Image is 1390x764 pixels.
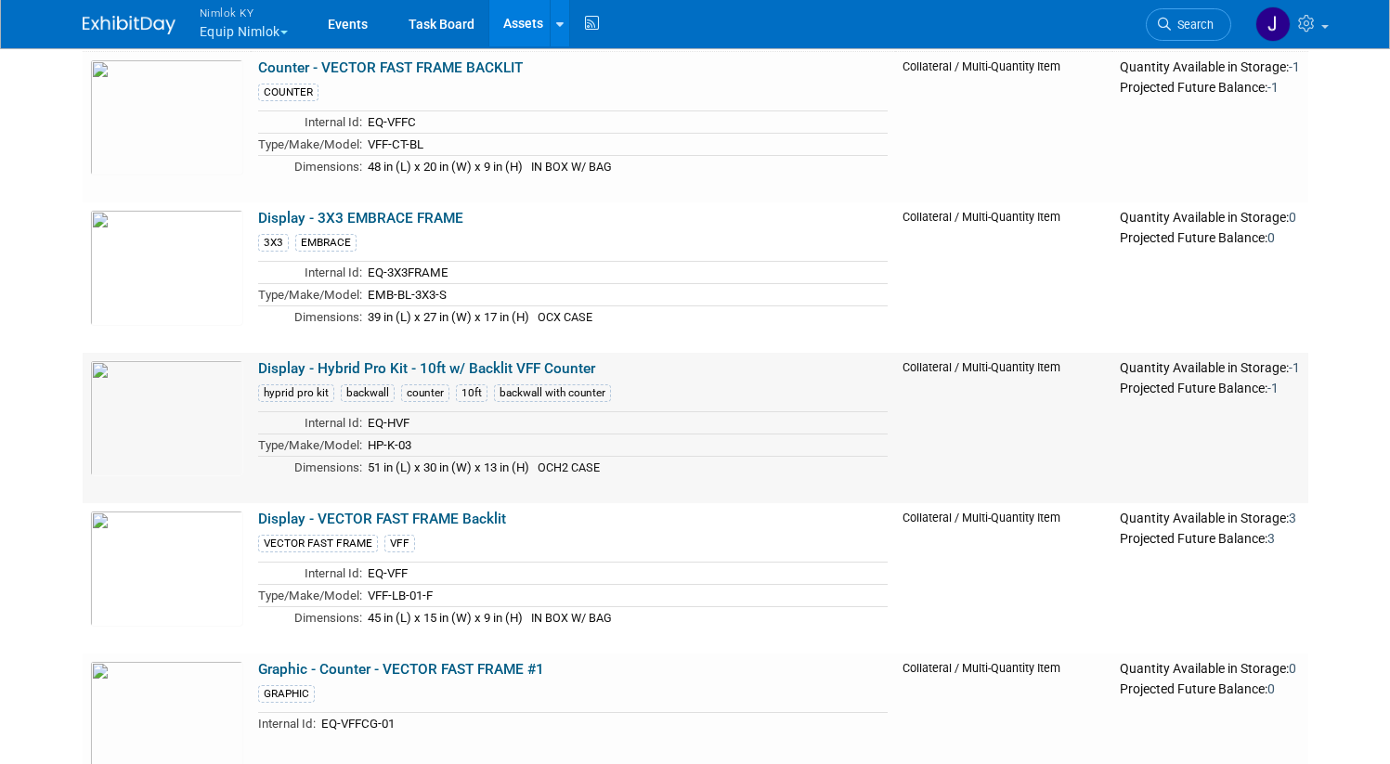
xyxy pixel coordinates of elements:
img: Jamie Dunn [1255,6,1291,42]
a: Counter - VECTOR FAST FRAME BACKLIT [258,59,523,76]
div: Projected Future Balance: [1120,527,1300,548]
span: -1 [1289,59,1300,74]
td: Dimensions: [258,456,362,477]
span: OCH2 CASE [538,460,600,474]
div: backwall with counter [494,384,611,402]
td: Dimensions: [258,155,362,176]
span: 3 [1267,531,1275,546]
td: Internal Id: [258,111,362,134]
div: Projected Future Balance: [1120,678,1300,698]
span: 48 in (L) x 20 in (W) x 9 in (H) [368,160,523,174]
span: 3 [1289,511,1296,525]
span: IN BOX W/ BAG [531,160,612,174]
div: Quantity Available in Storage: [1120,511,1300,527]
div: counter [401,384,449,402]
div: Quantity Available in Storage: [1120,360,1300,377]
span: IN BOX W/ BAG [531,611,612,625]
div: Quantity Available in Storage: [1120,661,1300,678]
div: 10ft [456,384,487,402]
td: EMB-BL-3X3-S [362,283,889,305]
td: Internal Id: [258,262,362,284]
div: GRAPHIC [258,685,315,703]
div: EMBRACE [295,234,357,252]
a: Display - Hybrid Pro Kit - 10ft w/ Backlit VFF Counter [258,360,595,377]
td: Type/Make/Model: [258,584,362,606]
div: hyprid pro kit [258,384,334,402]
td: Collateral / Multi-Quantity Item [895,51,1112,202]
div: Quantity Available in Storage: [1120,59,1300,76]
td: HP-K-03 [362,434,889,456]
td: Type/Make/Model: [258,283,362,305]
td: Collateral / Multi-Quantity Item [895,503,1112,654]
a: Display - VECTOR FAST FRAME Backlit [258,511,506,527]
span: -1 [1267,80,1279,95]
div: backwall [341,384,395,402]
td: Collateral / Multi-Quantity Item [895,353,1112,503]
div: VFF [384,535,415,552]
td: VFF-CT-BL [362,133,889,155]
div: Projected Future Balance: [1120,76,1300,97]
img: ExhibitDay [83,16,175,34]
td: Type/Make/Model: [258,133,362,155]
td: EQ-VFFCG-01 [316,713,889,734]
span: OCX CASE [538,310,592,324]
div: Projected Future Balance: [1120,377,1300,397]
div: 3X3 [258,234,289,252]
td: Collateral / Multi-Quantity Item [895,202,1112,353]
td: Internal Id: [258,563,362,585]
td: Internal Id: [258,412,362,434]
td: EQ-HVF [362,412,889,434]
div: COUNTER [258,84,318,101]
div: Quantity Available in Storage: [1120,210,1300,227]
a: Graphic - Counter - VECTOR FAST FRAME #1 [258,661,544,678]
div: VECTOR FAST FRAME [258,535,378,552]
a: Search [1146,8,1231,41]
a: Display - 3X3 EMBRACE FRAME [258,210,463,227]
td: Dimensions: [258,606,362,628]
div: Projected Future Balance: [1120,227,1300,247]
span: 51 in (L) x 30 in (W) x 13 in (H) [368,460,529,474]
td: Dimensions: [258,305,362,327]
td: EQ-3X3FRAME [362,262,889,284]
span: Nimlok KY [200,3,288,22]
span: Search [1171,18,1214,32]
span: 0 [1289,210,1296,225]
span: -1 [1267,381,1279,395]
span: 0 [1289,661,1296,676]
td: VFF-LB-01-F [362,584,889,606]
span: 0 [1267,681,1275,696]
td: Type/Make/Model: [258,434,362,456]
span: -1 [1289,360,1300,375]
td: EQ-VFF [362,563,889,585]
td: Internal Id: [258,713,316,734]
span: 0 [1267,230,1275,245]
td: EQ-VFFC [362,111,889,134]
span: 45 in (L) x 15 in (W) x 9 in (H) [368,611,523,625]
span: 39 in (L) x 27 in (W) x 17 in (H) [368,310,529,324]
